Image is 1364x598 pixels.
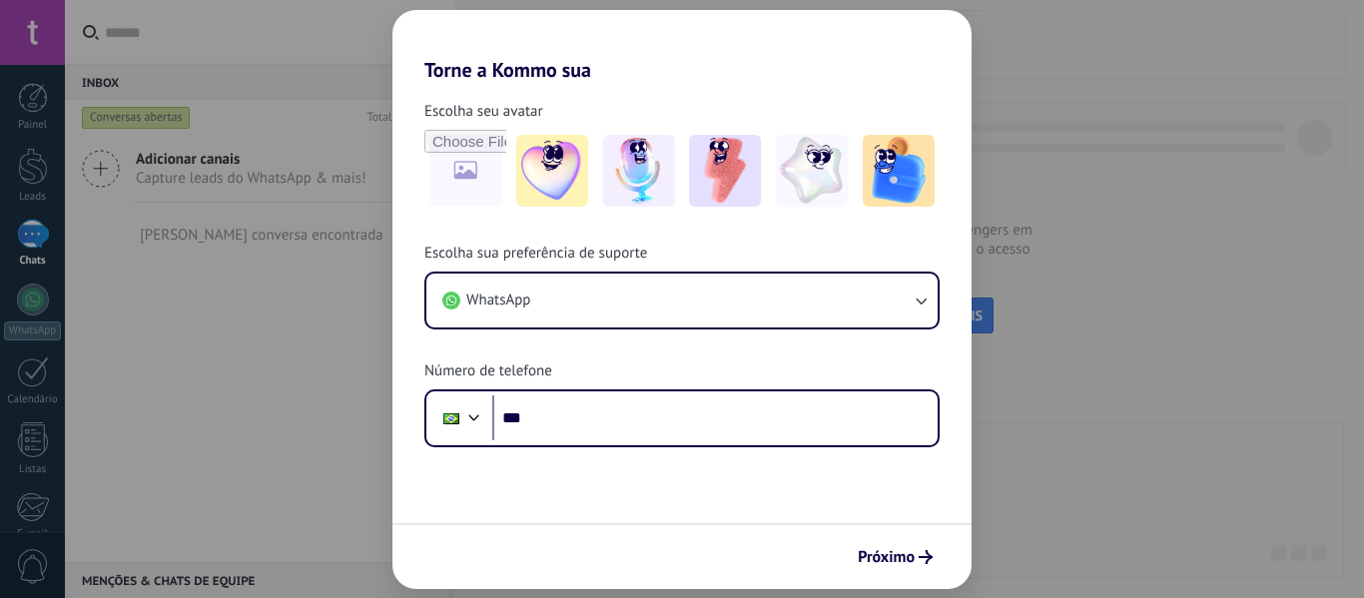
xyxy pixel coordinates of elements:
[863,135,935,207] img: -5.jpeg
[849,540,942,574] button: Próximo
[424,102,543,122] span: Escolha seu avatar
[426,274,938,327] button: WhatsApp
[432,397,470,439] div: Brazil: + 55
[776,135,848,207] img: -4.jpeg
[392,10,972,82] h2: Torne a Kommo sua
[466,291,530,310] span: WhatsApp
[516,135,588,207] img: -1.jpeg
[603,135,675,207] img: -2.jpeg
[858,550,915,564] span: Próximo
[424,361,552,381] span: Número de telefone
[424,244,647,264] span: Escolha sua preferência de suporte
[689,135,761,207] img: -3.jpeg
